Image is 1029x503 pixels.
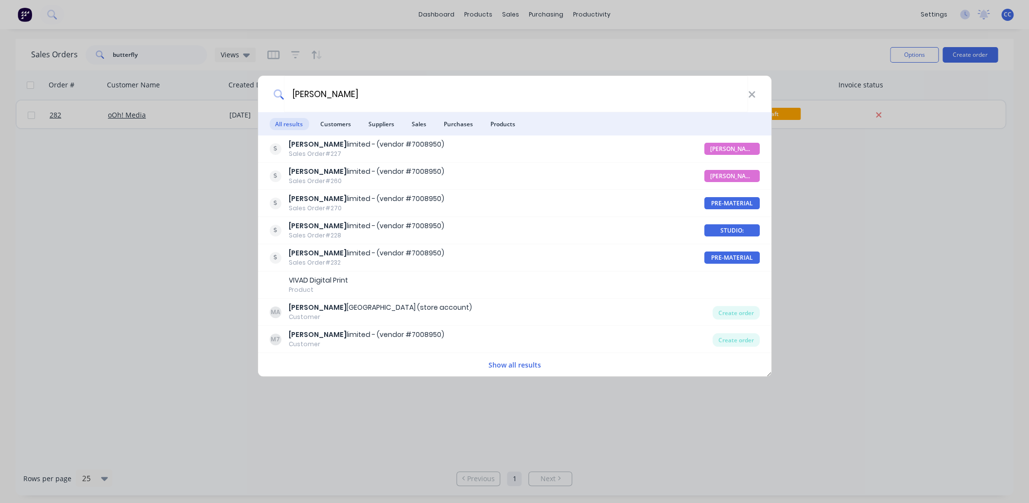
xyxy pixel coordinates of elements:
[486,359,544,370] button: Show all results
[314,118,357,130] span: Customers
[289,139,347,149] b: [PERSON_NAME]
[704,143,760,155] div: [PERSON_NAME] - DESIGN
[289,167,444,177] div: limited - (vendor #7008950)
[485,118,521,130] span: Products
[284,76,748,112] input: Start typing a customer or supplier name to create a new order...
[289,302,472,313] div: [GEOGRAPHIC_DATA] (store account)
[406,118,432,130] span: Sales
[704,224,760,236] div: STUDIO: WOODWORK
[269,118,309,130] span: All results
[289,221,444,231] div: limited - (vendor #7008950)
[289,204,444,213] div: Sales Order #270
[289,167,347,176] b: [PERSON_NAME]
[289,194,444,204] div: limited - (vendor #7008950)
[289,275,348,285] div: VIVAD Digital Print
[289,248,347,258] b: [PERSON_NAME]
[289,302,347,312] b: [PERSON_NAME]
[289,248,444,258] div: limited - (vendor #7008950)
[289,330,444,340] div: limited - (vendor #7008950)
[289,150,444,158] div: Sales Order #227
[704,170,760,182] div: [PERSON_NAME] - DESIGN
[269,306,281,318] div: MA
[289,340,444,349] div: Customer
[438,118,479,130] span: Purchases
[289,313,472,321] div: Customer
[289,139,444,150] div: limited - (vendor #7008950)
[704,251,760,264] div: PRE-MATERIAL ORDERS
[289,231,444,240] div: Sales Order #228
[704,197,760,209] div: PRE-MATERIAL ORDERS
[289,285,348,294] div: Product
[289,194,347,203] b: [PERSON_NAME]
[289,258,444,267] div: Sales Order #232
[713,333,760,347] div: Create order
[269,334,281,345] div: M7
[289,221,347,231] b: [PERSON_NAME]
[289,177,444,185] div: Sales Order #260
[713,306,760,319] div: Create order
[363,118,400,130] span: Suppliers
[289,330,347,339] b: [PERSON_NAME]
